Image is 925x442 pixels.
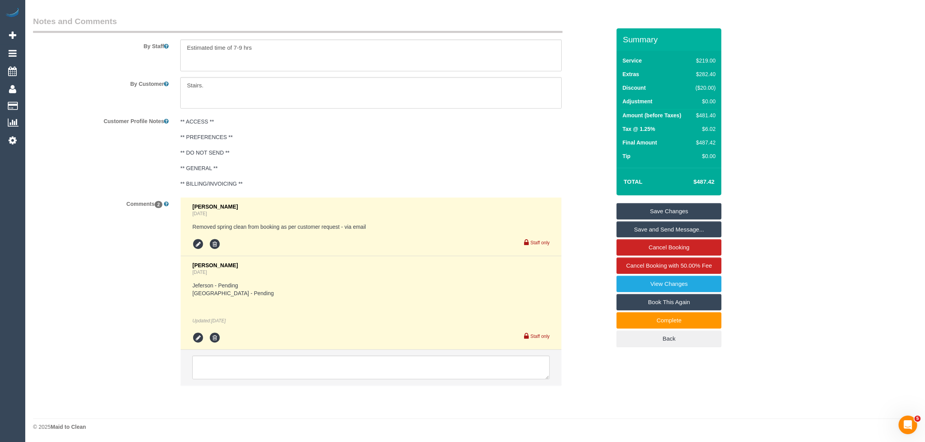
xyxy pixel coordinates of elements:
[192,204,238,210] span: [PERSON_NAME]
[622,70,639,78] label: Extras
[27,115,174,125] label: Customer Profile Notes
[617,221,721,238] a: Save and Send Message...
[622,57,642,64] label: Service
[693,111,716,119] div: $481.40
[617,276,721,292] a: View Changes
[51,424,86,430] strong: Maid to Clean
[33,423,917,431] div: © 2025
[192,318,226,324] em: Updated:
[693,57,716,64] div: $219.00
[192,211,207,216] a: [DATE]
[622,125,655,133] label: Tax @ 1.25%
[624,178,643,185] strong: Total
[622,111,681,119] label: Amount (before Taxes)
[192,262,238,268] span: [PERSON_NAME]
[617,203,721,219] a: Save Changes
[670,179,714,185] h4: $487.42
[617,331,721,347] a: Back
[622,84,646,92] label: Discount
[623,35,718,44] h3: Summary
[693,97,716,105] div: $0.00
[693,84,716,92] div: ($20.00)
[617,239,721,256] a: Cancel Booking
[617,312,721,329] a: Complete
[33,16,563,33] legend: Notes and Comments
[211,318,226,324] span: Aug 28, 2025 16:54
[155,201,163,208] span: 2
[5,8,20,19] img: Automaid Logo
[531,334,550,339] small: Staff only
[27,77,174,88] label: By Customer
[693,125,716,133] div: $6.02
[617,258,721,274] a: Cancel Booking with 50.00% Fee
[622,139,657,146] label: Final Amount
[693,70,716,78] div: $282.40
[531,240,550,245] small: Staff only
[693,139,716,146] div: $487.42
[626,262,712,269] span: Cancel Booking with 50.00% Fee
[27,197,174,208] label: Comments
[622,97,652,105] label: Adjustment
[915,416,921,422] span: 5
[192,223,550,231] pre: Removed spring clean from booking as per customer request - via email
[899,416,917,434] iframe: Intercom live chat
[27,40,174,50] label: By Staff
[192,282,550,297] pre: Jeferson - Pending [GEOGRAPHIC_DATA] - Pending
[622,152,631,160] label: Tip
[693,152,716,160] div: $0.00
[617,294,721,310] a: Book This Again
[192,270,207,275] a: [DATE]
